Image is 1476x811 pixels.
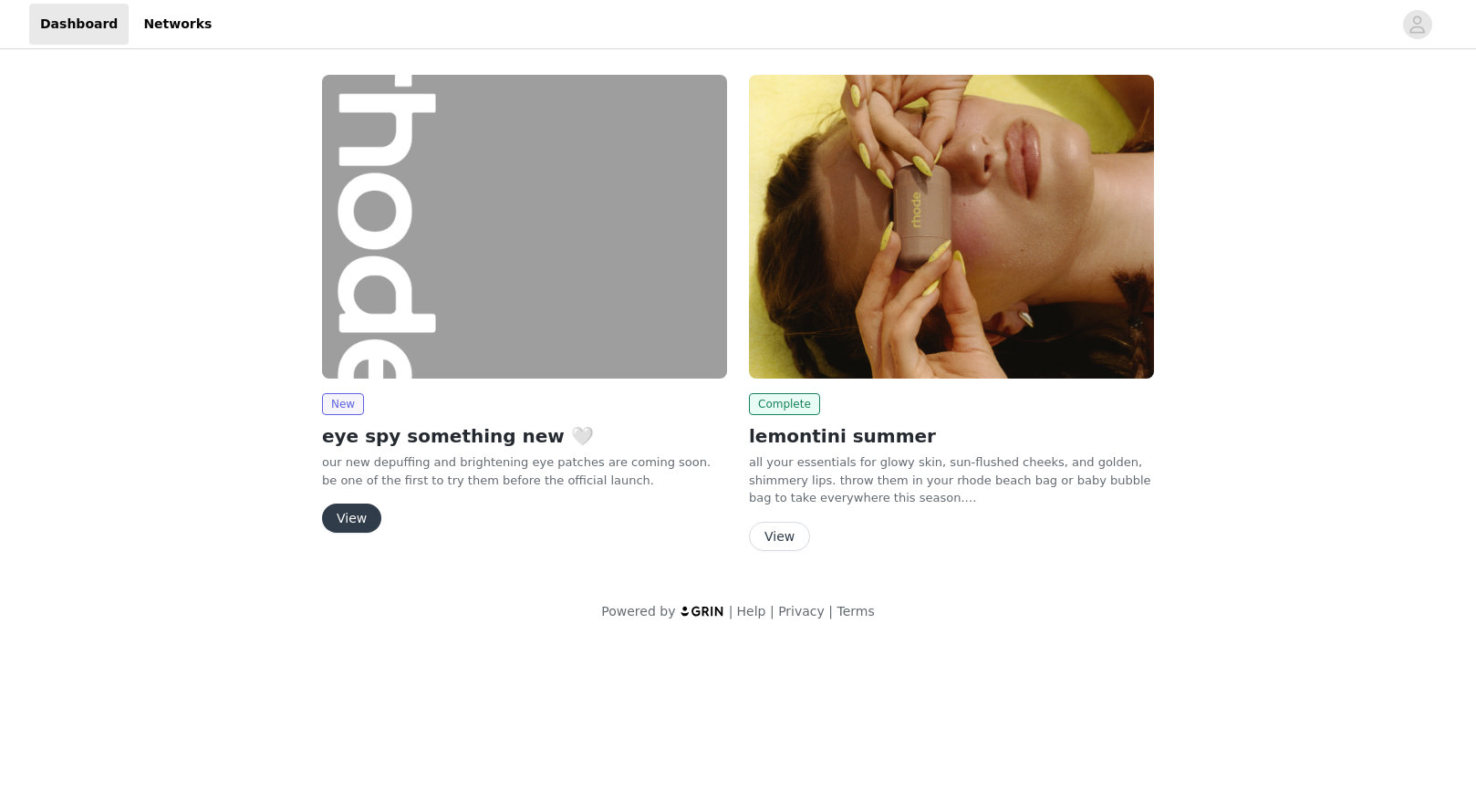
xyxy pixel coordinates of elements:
a: Networks [132,4,223,45]
p: our new depuffing and brightening eye patches are coming soon. be one of the first to try them be... [322,453,727,489]
a: View [749,530,810,544]
span: | [828,604,833,619]
img: rhode skin [749,75,1154,379]
span: | [770,604,774,619]
a: Privacy [778,604,825,619]
h2: lemontini summer [749,422,1154,450]
img: logo [680,605,725,617]
span: Powered by [601,604,675,619]
span: Complete [749,393,820,415]
h2: eye spy something new 🤍 [322,422,727,450]
p: all your essentials for glowy skin, sun-flushed cheeks, and golden, shimmery lips. throw them in ... [749,453,1154,507]
a: View [322,512,381,525]
a: Dashboard [29,4,129,45]
a: Help [737,604,766,619]
span: New [322,393,364,415]
button: View [749,522,810,551]
span: | [729,604,733,619]
button: View [322,504,381,533]
a: Terms [837,604,874,619]
img: rhode skin [322,75,727,379]
div: avatar [1408,10,1426,39]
